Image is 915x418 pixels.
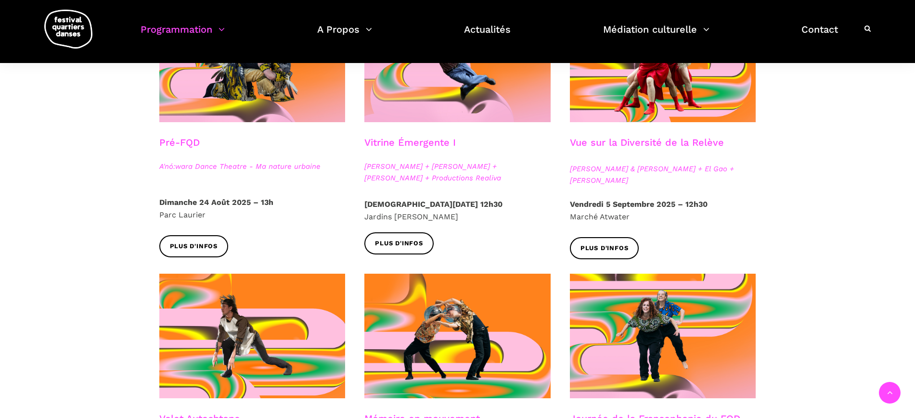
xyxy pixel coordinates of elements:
[159,161,346,172] span: A'nó:wara Dance Theatre - Ma nature urbaine
[141,21,225,50] a: Programmation
[159,196,346,221] p: Parc Laurier
[317,21,372,50] a: A Propos
[170,241,218,252] span: Plus d'infos
[570,198,756,223] p: Marché Atwater
[603,21,709,50] a: Médiation culturelle
[580,243,629,253] span: Plus d'infos
[364,232,434,254] a: Plus d'infos
[364,200,503,209] strong: [DEMOGRAPHIC_DATA][DATE] 12h30
[570,237,639,259] a: Plus d'infos
[364,137,456,161] h3: Vitrine Émergente I
[159,137,200,161] h3: Pré-FQD
[570,163,756,186] span: [PERSON_NAME] & [PERSON_NAME] + El Gao + [PERSON_NAME]
[364,161,551,184] span: [PERSON_NAME] + [PERSON_NAME] + [PERSON_NAME] + Productions Realiva
[364,198,551,223] p: Jardins [PERSON_NAME]
[570,200,708,209] strong: Vendredi 5 Septembre 2025 – 12h30
[375,239,423,249] span: Plus d'infos
[801,21,838,50] a: Contact
[44,10,92,49] img: logo-fqd-med
[464,21,511,50] a: Actualités
[570,137,724,161] h3: Vue sur la Diversité de la Relève
[159,198,273,207] strong: Dimanche 24 Août 2025 – 13h
[159,235,229,257] a: Plus d'infos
